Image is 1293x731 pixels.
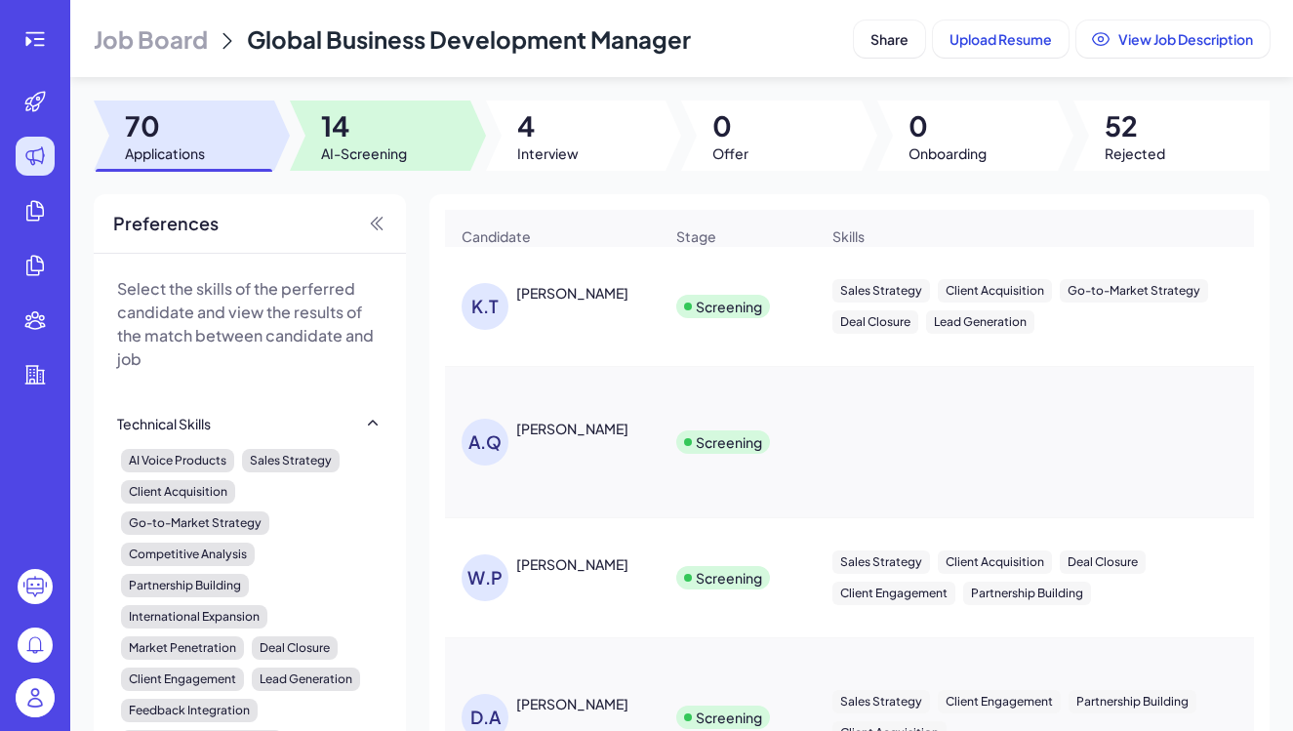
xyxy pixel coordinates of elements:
div: Technical Skills [117,414,211,433]
div: Deal Closure [252,636,338,660]
div: A.Q [462,419,508,466]
div: Client Engagement [938,690,1061,713]
div: K.T [462,283,508,330]
span: Candidate [462,226,531,246]
div: International Expansion [121,605,267,629]
button: View Job Description [1076,20,1270,58]
div: Screening [696,432,762,452]
div: Partnership Building [1069,690,1196,713]
div: Winifred Pokuaa [516,554,628,574]
div: Sales Strategy [832,690,930,713]
div: Feedback Integration [121,699,258,722]
div: Sales Strategy [242,449,340,472]
div: Go-to-Market Strategy [121,511,269,535]
span: Onboarding [909,143,987,163]
div: Client Engagement [121,668,244,691]
button: Share [854,20,925,58]
span: AI-Screening [321,143,407,163]
span: 0 [712,108,748,143]
span: Upload Resume [950,30,1052,48]
span: 14 [321,108,407,143]
div: Lead Generation [926,310,1034,334]
img: user_logo.png [16,678,55,717]
div: Partnership Building [963,582,1091,605]
div: Competitive Analysis [121,543,255,566]
div: AI Voice Products [121,449,234,472]
span: Skills [832,226,865,246]
span: 52 [1105,108,1165,143]
span: Rejected [1105,143,1165,163]
div: Lead Generation [252,668,360,691]
span: Stage [676,226,716,246]
div: Screening [696,568,762,588]
span: Global Business Development Manager [247,24,691,54]
span: 4 [517,108,579,143]
div: Angela Qu [516,419,628,438]
span: Interview [517,143,579,163]
div: Partnership Building [121,574,249,597]
div: Dina Allam [516,694,628,713]
button: Upload Resume [933,20,1069,58]
div: Deal Closure [832,310,918,334]
div: Deal Closure [1060,550,1146,574]
span: 70 [125,108,205,143]
div: Sales Strategy [832,550,930,574]
div: Market Penetration [121,636,244,660]
div: Client Acquisition [121,480,235,504]
span: Offer [712,143,748,163]
p: Select the skills of the perferred candidate and view the results of the match between candidate ... [117,277,383,371]
div: Sales Strategy [832,279,930,303]
div: Client Acquisition [938,550,1052,574]
span: View Job Description [1118,30,1253,48]
div: Client Acquisition [938,279,1052,303]
span: Job Board [94,23,208,55]
div: KHALILAH THOMPSON [516,283,628,303]
div: W.P [462,554,508,601]
div: Screening [696,708,762,727]
span: Preferences [113,210,219,237]
span: Share [870,30,909,48]
span: 0 [909,108,987,143]
div: Screening [696,297,762,316]
div: Client Engagement [832,582,955,605]
span: Applications [125,143,205,163]
div: Go-to-Market Strategy [1060,279,1208,303]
